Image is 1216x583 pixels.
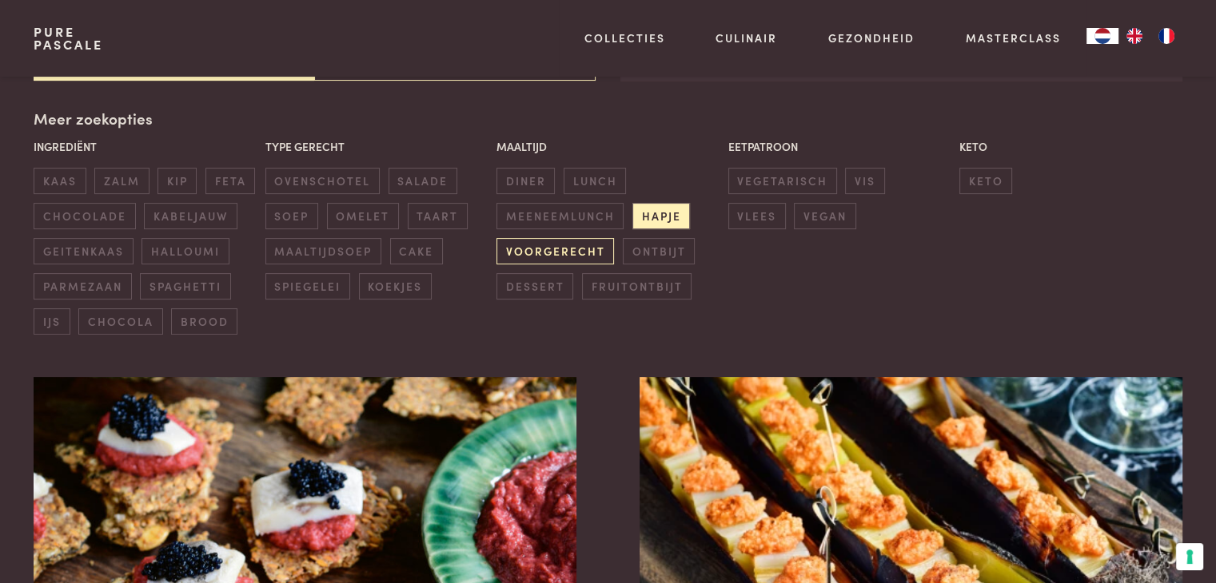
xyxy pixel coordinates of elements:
[265,138,488,155] p: Type gerecht
[34,238,133,264] span: geitenkaas
[584,30,665,46] a: Collecties
[1176,543,1203,570] button: Uw voorkeuren voor toestemming voor trackingtechnologieën
[959,138,1182,155] p: Keto
[716,30,777,46] a: Culinair
[140,273,230,299] span: spaghetti
[1150,28,1182,44] a: FR
[408,203,468,229] span: taart
[389,168,457,194] span: salade
[1086,28,1118,44] div: Language
[157,168,197,194] span: kip
[496,203,624,229] span: meeneemlunch
[632,203,690,229] span: hapje
[34,273,131,299] span: parmezaan
[265,273,350,299] span: spiegelei
[205,168,255,194] span: feta
[327,203,399,229] span: omelet
[34,203,135,229] span: chocolade
[265,168,380,194] span: ovenschotel
[496,168,555,194] span: diner
[623,238,695,264] span: ontbijt
[390,238,443,264] span: cake
[564,168,626,194] span: lunch
[34,26,103,51] a: PurePascale
[728,168,837,194] span: vegetarisch
[794,203,855,229] span: vegan
[496,273,573,299] span: dessert
[1118,28,1150,44] a: EN
[78,308,162,335] span: chocola
[34,308,70,335] span: ijs
[828,30,915,46] a: Gezondheid
[959,168,1012,194] span: keto
[1086,28,1182,44] aside: Language selected: Nederlands
[94,168,149,194] span: zalm
[728,203,786,229] span: vlees
[845,168,884,194] span: vis
[142,238,229,264] span: halloumi
[265,238,381,264] span: maaltijdsoep
[144,203,237,229] span: kabeljauw
[582,273,692,299] span: fruitontbijt
[496,138,720,155] p: Maaltijd
[34,168,86,194] span: kaas
[171,308,237,335] span: brood
[966,30,1061,46] a: Masterclass
[359,273,432,299] span: koekjes
[1086,28,1118,44] a: NL
[265,203,318,229] span: soep
[34,138,257,155] p: Ingrediënt
[496,238,614,264] span: voorgerecht
[728,138,951,155] p: Eetpatroon
[1118,28,1182,44] ul: Language list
